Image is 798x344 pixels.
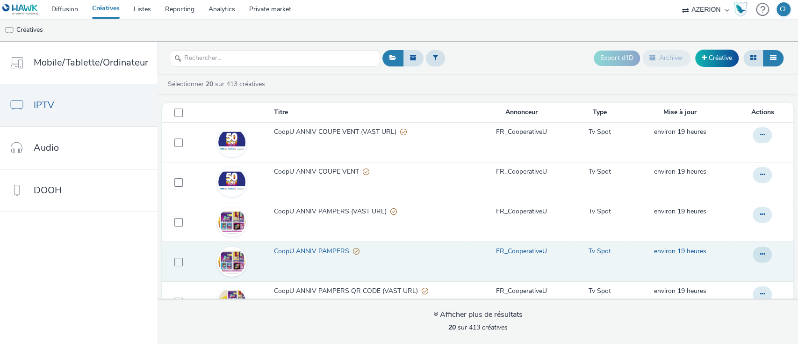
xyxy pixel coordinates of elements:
img: 489794a5-3e73-4238-b157-3e189774fd39.jpg [218,168,245,196]
span: environ 19 heures [654,207,706,216]
strong: 20 [206,80,213,88]
span: Audio [34,141,59,154]
div: Partiellement valide [390,207,397,217]
a: FR_CooperativeU [496,167,546,176]
img: undefined Logo [2,4,38,15]
a: 25 septembre 2025, 18:07 [654,207,706,216]
a: Tv Spot [589,167,611,176]
span: CoopU ANNIV PAMPERS (VAST URL) [274,207,390,216]
span: environ 19 heures [654,127,706,136]
input: Rechercher... [170,50,380,66]
th: Mise à jour [625,103,735,122]
a: Créative [695,50,739,66]
button: Export d'ID [594,51,640,66]
span: environ 19 heures [654,286,706,295]
a: Tv Spot [589,127,611,137]
strong: 20 [448,323,456,332]
a: Tv Spot [589,286,611,296]
a: Tv Spot [589,207,611,216]
a: 25 septembre 2025, 18:08 [654,127,706,137]
img: 97430fca-53ac-4ef6-bffb-5ae42d925982.jpg [218,208,245,235]
a: CoopU ANNIV COUPE VENT (VAST URL)Partiellement valide [274,127,467,141]
a: FR_CooperativeU [496,127,546,137]
img: 489794a5-3e73-4238-b157-3e189774fd39.jpg [218,129,245,156]
th: Titre [273,103,467,122]
button: Grille [743,50,763,66]
a: CoopU ANNIV PAMPERS (VAST URL)Partiellement valide [274,207,467,221]
th: Actions [735,103,793,122]
span: environ 19 heures [654,167,706,176]
a: CoopU ANNIV COUPE VENTPartiellement valide [274,167,467,181]
img: 435869e2-3a7a-4a7d-a069-bb4ce3bfde92.jpg [218,288,245,315]
span: CoopU ANNIV PAMPERS [274,247,353,256]
a: Tv Spot [589,247,611,256]
span: IPTV [34,98,54,112]
a: 25 septembre 2025, 18:07 [654,247,706,256]
a: FR_CooperativeU [496,247,546,256]
a: FR_CooperativeU [496,286,546,296]
a: Hawk Academy [733,2,751,17]
div: Partiellement valide [353,247,359,256]
span: CoopU ANNIV COUPE VENT (VAST URL) [274,127,400,137]
span: environ 19 heures [654,247,706,256]
th: Annonceur [467,103,575,122]
a: CoopU ANNIV PAMPERS QR CODE (VAST URL)Partiellement valide [274,286,467,300]
button: Archiver [642,50,690,66]
img: tv [5,26,14,35]
span: CoopU ANNIV PAMPERS QR CODE (VAST URL) [274,286,422,296]
a: Sélectionner sur 413 créatives [167,80,269,88]
span: Mobile/Tablette/Ordinateur [34,56,148,69]
span: DOOH [34,183,62,197]
img: 97430fca-53ac-4ef6-bffb-5ae42d925982.jpg [218,248,245,275]
a: FR_CooperativeU [496,207,546,216]
button: Liste [763,50,784,66]
img: Hawk Academy [733,2,748,17]
div: Partiellement valide [363,167,369,177]
div: Partiellement valide [400,127,407,137]
div: CL [780,2,788,16]
span: CoopU ANNIV COUPE VENT [274,167,363,176]
div: Afficher plus de résultats [433,309,523,320]
a: CoopU ANNIV PAMPERSPartiellement valide [274,247,467,261]
a: 25 septembre 2025, 18:08 [654,167,706,176]
span: sur 413 créatives [448,323,508,332]
a: 25 septembre 2025, 18:06 [654,286,706,296]
div: Partiellement valide [422,286,428,296]
th: Type [575,103,625,122]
